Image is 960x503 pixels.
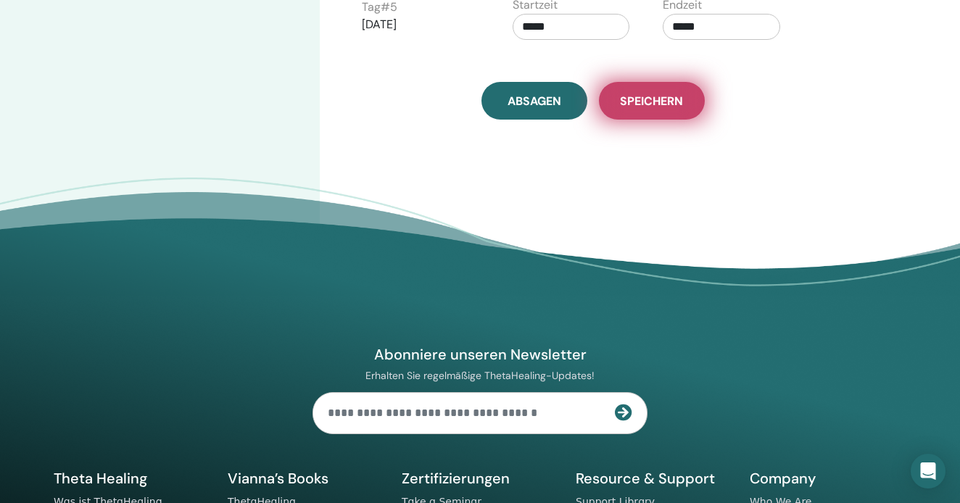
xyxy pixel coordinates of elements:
a: Absagen [481,82,587,120]
div: Open Intercom Messenger [911,454,945,489]
p: [DATE] [362,16,479,33]
h5: Resource & Support [576,469,732,488]
span: Absagen [508,93,561,109]
h4: Abonniere unseren Newsletter [313,345,647,364]
h5: Theta Healing [54,469,210,488]
h5: Vianna’s Books [228,469,384,488]
button: Speichern [599,82,705,120]
span: Speichern [620,93,683,109]
h5: Zertifizierungen [402,469,558,488]
p: Erhalten Sie regelmäßige ThetaHealing-Updates! [313,369,647,382]
h5: Company [750,469,906,488]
